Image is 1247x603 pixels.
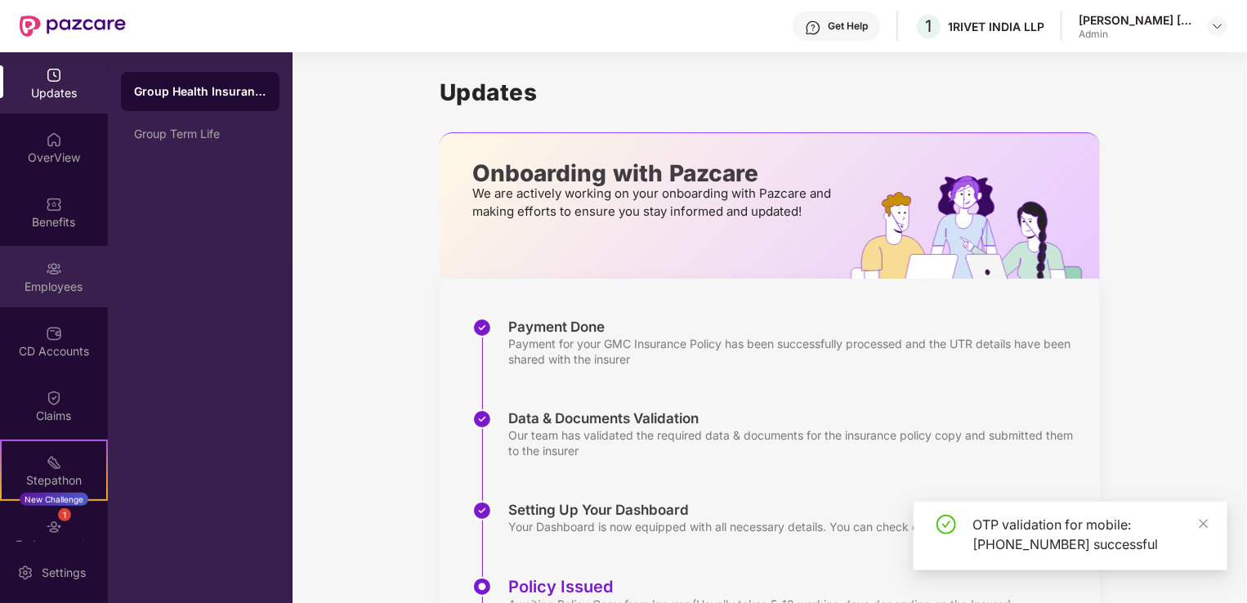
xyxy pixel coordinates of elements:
[17,565,34,581] img: svg+xml;base64,PHN2ZyBpZD0iU2V0dGluZy0yMHgyMCIgeG1sbnM9Imh0dHA6Ly93d3cudzMub3JnLzIwMDAvc3ZnIiB3aW...
[20,16,126,37] img: New Pazcare Logo
[972,515,1208,554] div: OTP validation for mobile: [PHONE_NUMBER] successful
[508,336,1084,367] div: Payment for your GMC Insurance Policy has been successfully processed and the UTR details have be...
[46,325,62,342] img: svg+xml;base64,PHN2ZyBpZD0iQ0RfQWNjb3VudHMiIGRhdGEtbmFtZT0iQ0QgQWNjb3VudHMiIHhtbG5zPSJodHRwOi8vd3...
[46,390,62,406] img: svg+xml;base64,PHN2ZyBpZD0iQ2xhaW0iIHhtbG5zPSJodHRwOi8vd3d3LnczLm9yZy8yMDAwL3N2ZyIgd2lkdGg9IjIwIi...
[508,501,1039,519] div: Setting Up Your Dashboard
[508,409,1084,427] div: Data & Documents Validation
[58,508,71,521] div: 1
[472,577,492,596] img: svg+xml;base64,PHN2ZyBpZD0iU3RlcC1BY3RpdmUtMzJ4MzIiIHhtbG5zPSJodHRwOi8vd3d3LnczLm9yZy8yMDAwL3N2Zy...
[46,132,62,148] img: svg+xml;base64,PHN2ZyBpZD0iSG9tZSIgeG1sbnM9Imh0dHA6Ly93d3cudzMub3JnLzIwMDAvc3ZnIiB3aWR0aD0iMjAiIG...
[472,318,492,337] img: svg+xml;base64,PHN2ZyBpZD0iU3RlcC1Eb25lLTMyeDMyIiB4bWxucz0iaHR0cDovL3d3dy53My5vcmcvMjAwMC9zdmciIH...
[20,493,88,506] div: New Challenge
[1198,518,1209,529] span: close
[37,565,91,581] div: Settings
[1211,20,1224,33] img: svg+xml;base64,PHN2ZyBpZD0iRHJvcGRvd24tMzJ4MzIiIHhtbG5zPSJodHRwOi8vd3d3LnczLm9yZy8yMDAwL3N2ZyIgd2...
[936,515,956,534] span: check-circle
[472,185,836,221] p: We are actively working on your onboarding with Pazcare and making efforts to ensure you stay inf...
[134,83,266,100] div: Group Health Insurance
[1079,12,1193,28] div: [PERSON_NAME] [PERSON_NAME]
[508,427,1084,458] div: Our team has validated the required data & documents for the insurance policy copy and submitted ...
[46,454,62,471] img: svg+xml;base64,PHN2ZyB4bWxucz0iaHR0cDovL3d3dy53My5vcmcvMjAwMC9zdmciIHdpZHRoPSIyMSIgaGVpZ2h0PSIyMC...
[134,127,266,141] div: Group Term Life
[472,501,492,520] img: svg+xml;base64,PHN2ZyBpZD0iU3RlcC1Eb25lLTMyeDMyIiB4bWxucz0iaHR0cDovL3d3dy53My5vcmcvMjAwMC9zdmciIH...
[440,78,1100,106] h1: Updates
[472,166,836,181] p: Onboarding with Pazcare
[805,20,821,36] img: svg+xml;base64,PHN2ZyBpZD0iSGVscC0zMngzMiIgeG1sbnM9Imh0dHA6Ly93d3cudzMub3JnLzIwMDAvc3ZnIiB3aWR0aD...
[508,577,1012,596] div: Policy Issued
[828,20,868,33] div: Get Help
[2,472,106,489] div: Stepathon
[1079,28,1193,41] div: Admin
[46,519,62,535] img: svg+xml;base64,PHN2ZyBpZD0iRW5kb3JzZW1lbnRzIiB4bWxucz0iaHR0cDovL3d3dy53My5vcmcvMjAwMC9zdmciIHdpZH...
[46,67,62,83] img: svg+xml;base64,PHN2ZyBpZD0iVXBkYXRlZCIgeG1sbnM9Imh0dHA6Ly93d3cudzMub3JnLzIwMDAvc3ZnIiB3aWR0aD0iMj...
[851,176,1100,279] img: hrOnboarding
[472,409,492,429] img: svg+xml;base64,PHN2ZyBpZD0iU3RlcC1Eb25lLTMyeDMyIiB4bWxucz0iaHR0cDovL3d3dy53My5vcmcvMjAwMC9zdmciIH...
[46,196,62,212] img: svg+xml;base64,PHN2ZyBpZD0iQmVuZWZpdHMiIHhtbG5zPSJodHRwOi8vd3d3LnczLm9yZy8yMDAwL3N2ZyIgd2lkdGg9Ij...
[926,16,932,36] span: 1
[948,19,1044,34] div: 1RIVET INDIA LLP
[46,261,62,277] img: svg+xml;base64,PHN2ZyBpZD0iRW1wbG95ZWVzIiB4bWxucz0iaHR0cDovL3d3dy53My5vcmcvMjAwMC9zdmciIHdpZHRoPS...
[508,318,1084,336] div: Payment Done
[508,519,1039,534] div: Your Dashboard is now equipped with all necessary details. You can check out the details from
